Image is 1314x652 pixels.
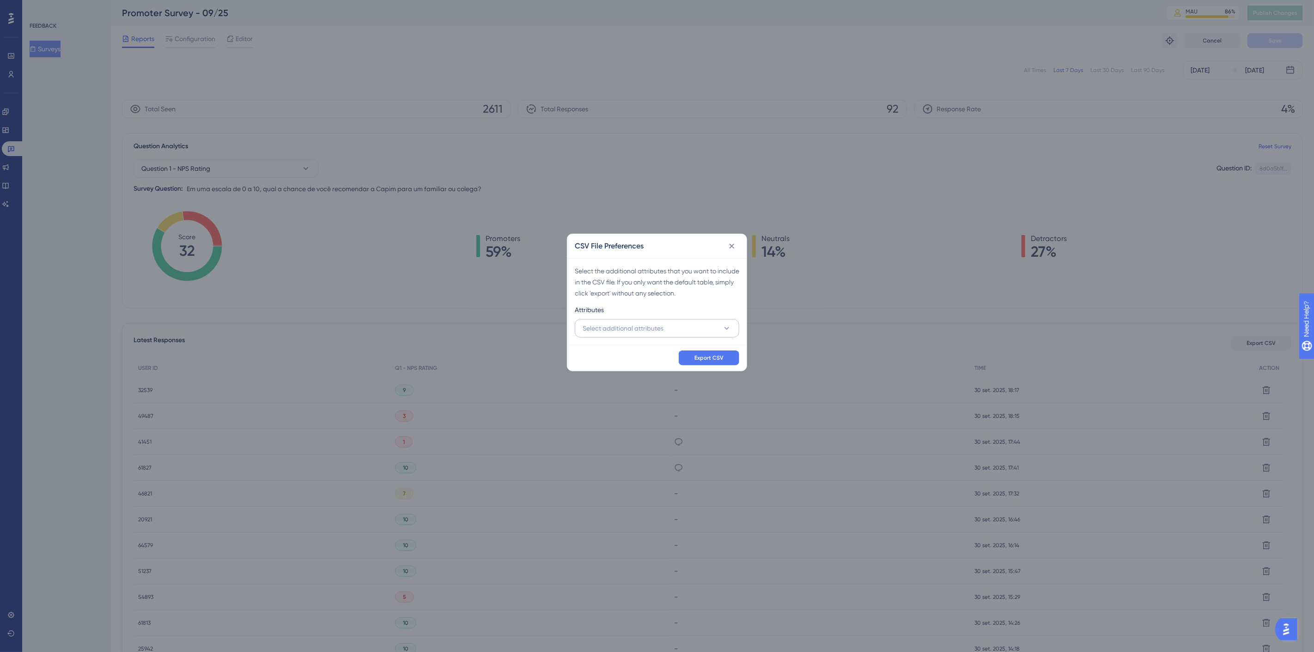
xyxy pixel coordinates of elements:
[575,241,644,252] h2: CSV File Preferences
[575,304,604,315] span: Attributes
[22,2,58,13] span: Need Help?
[575,266,739,299] div: Select the additional attributes that you want to include in the CSV file. If you only want the d...
[1275,616,1303,643] iframe: UserGuiding AI Assistant Launcher
[694,354,724,362] span: Export CSV
[583,323,663,334] span: Select additional attributes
